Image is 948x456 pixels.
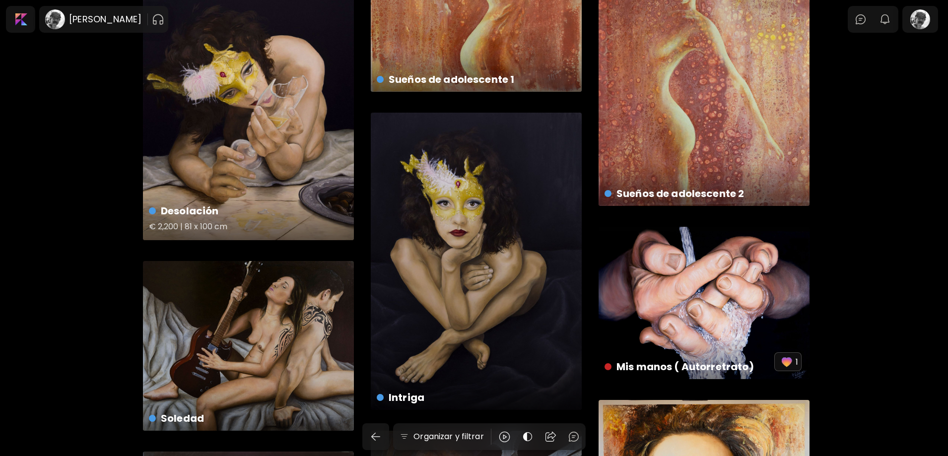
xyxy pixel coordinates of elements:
[370,431,382,443] img: back
[599,227,810,379] a: Mis manos ( Autorretrato)favorites1https://cdn.kaleido.art/CDN/Artwork/1059/Primary/medium.webp?u...
[879,13,891,25] img: bellIcon
[69,13,141,25] h6: [PERSON_NAME]
[152,11,164,27] button: pauseOutline IconGradient Icon
[780,355,794,369] img: favorites
[149,203,346,218] h4: Desolación
[605,359,774,374] h4: Mis manos ( Autorretrato)
[605,186,802,201] h4: Sueños de adolescente 2
[143,261,354,431] a: Soledadhttps://cdn.kaleido.art/CDN/Artwork/1070/Primary/medium.webp?updated=5420
[371,113,582,410] a: Intrigahttps://cdn.kaleido.art/CDN/Artwork/1073/Primary/medium.webp?updated=5433
[377,72,574,87] h4: Sueños de adolescente 1
[877,11,893,28] button: bellIcon
[362,423,389,450] button: back
[413,431,483,443] h6: Organizar y filtrar
[774,352,802,371] button: favorites1
[568,431,580,443] img: chatIcon
[796,356,798,368] p: 1
[149,218,346,238] h5: € 2,200 | 81 x 100 cm
[362,423,393,450] a: back
[855,13,867,25] img: chatIcon
[149,411,346,426] h4: Soledad
[377,390,574,405] h4: Intriga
